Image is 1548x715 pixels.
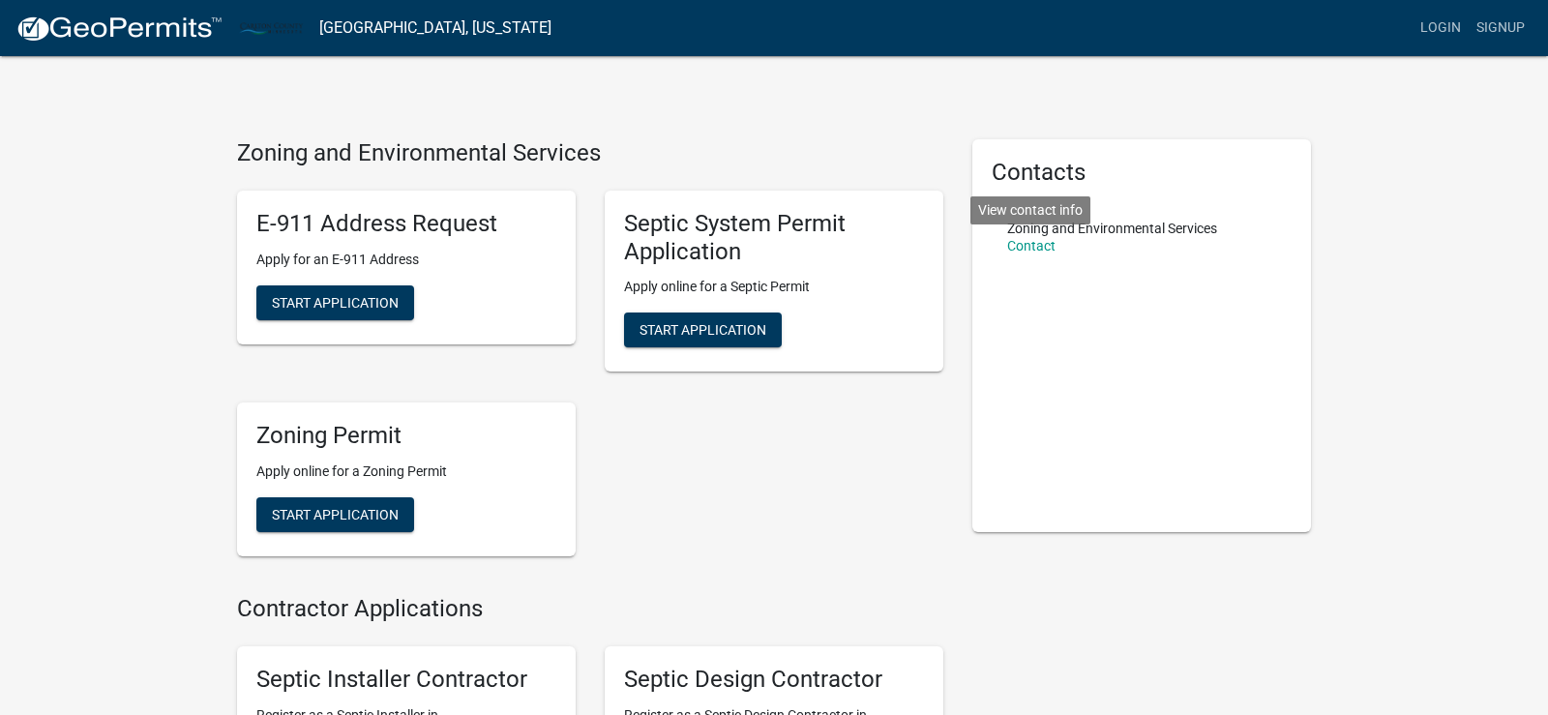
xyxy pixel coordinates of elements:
span: Start Application [272,507,399,522]
a: Contact [1007,238,1056,253]
button: Start Application [256,285,414,320]
img: Carlton County, Minnesota [238,15,304,41]
span: Start Application [272,294,399,310]
p: Apply for an E-911 Address [256,250,556,270]
a: [GEOGRAPHIC_DATA], [US_STATE] [319,12,551,45]
h4: Zoning and Environmental Services [237,139,943,167]
h5: E-911 Address Request [256,210,556,238]
span: Start Application [640,322,766,338]
a: Signup [1469,10,1533,46]
button: Start Application [624,313,782,347]
h5: Contacts [992,159,1292,187]
a: Login [1413,10,1469,46]
p: Apply online for a Septic Permit [624,277,924,297]
p: Apply online for a Zoning Permit [256,462,556,482]
h4: Contractor Applications [237,595,943,623]
h5: Septic System Permit Application [624,210,924,266]
button: Start Application [256,497,414,532]
p: Zoning and Environmental Services [1007,222,1217,235]
h5: Zoning Permit [256,422,556,450]
h5: Septic Design Contractor [624,666,924,694]
h5: Septic Installer Contractor [256,666,556,694]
